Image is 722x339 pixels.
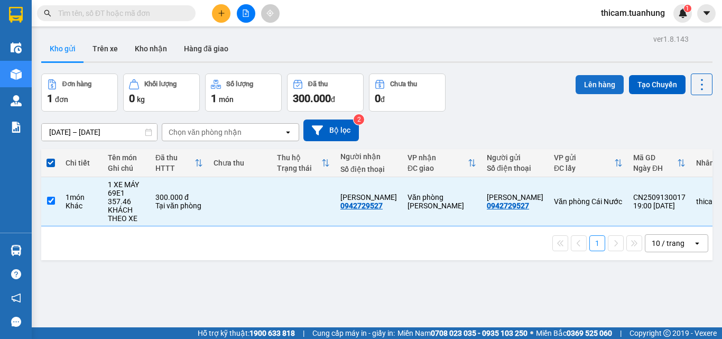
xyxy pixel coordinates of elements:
[249,329,295,337] strong: 1900 633 818
[62,80,91,88] div: Đơn hàng
[303,327,304,339] span: |
[693,239,701,248] svg: open
[369,74,446,112] button: Chưa thu0đ
[536,327,612,339] span: Miền Bắc
[58,7,183,19] input: Tìm tên, số ĐT hoặc mã đơn
[653,33,689,45] div: ver 1.8.143
[266,10,274,17] span: aim
[629,75,686,94] button: Tạo Chuyến
[390,80,417,88] div: Chưa thu
[593,6,673,20] span: thicam.tuanhung
[150,149,208,177] th: Toggle SortBy
[554,197,623,206] div: Văn phòng Cái Nước
[620,327,622,339] span: |
[66,159,97,167] div: Chi tiết
[340,165,397,173] div: Số điện thoại
[697,4,716,23] button: caret-down
[633,153,677,162] div: Mã GD
[261,4,280,23] button: aim
[41,74,118,112] button: Đơn hàng1đơn
[155,164,195,172] div: HTTT
[41,36,84,61] button: Kho gửi
[576,75,624,94] button: Lên hàng
[628,149,691,177] th: Toggle SortBy
[354,114,364,125] sup: 2
[331,95,335,104] span: đ
[272,149,335,177] th: Toggle SortBy
[242,10,249,17] span: file-add
[126,36,175,61] button: Kho nhận
[554,164,614,172] div: ĐC lấy
[108,164,145,172] div: Ghi chú
[663,329,671,337] span: copyright
[11,317,21,327] span: message
[226,80,253,88] div: Số lượng
[277,153,321,162] div: Thu hộ
[284,128,292,136] svg: open
[375,92,381,105] span: 0
[633,164,677,172] div: Ngày ĐH
[702,8,711,18] span: caret-down
[589,235,605,251] button: 1
[408,164,468,172] div: ĐC giao
[678,8,688,18] img: icon-new-feature
[205,74,282,112] button: Số lượng1món
[652,238,684,249] div: 10 / trang
[108,153,145,162] div: Tên món
[277,164,321,172] div: Trạng thái
[108,206,145,223] div: KHÁCH THEO XE
[11,293,21,303] span: notification
[47,92,53,105] span: 1
[175,36,237,61] button: Hàng đã giao
[11,42,22,53] img: warehouse-icon
[137,95,145,104] span: kg
[684,5,691,12] sup: 1
[686,5,689,12] span: 1
[487,201,529,210] div: 0942729527
[633,193,686,201] div: CN2509130017
[11,95,22,106] img: warehouse-icon
[303,120,359,141] button: Bộ lọc
[530,331,533,335] span: ⚪️
[44,10,51,17] span: search
[211,92,217,105] span: 1
[218,10,225,17] span: plus
[340,193,397,201] div: LÊ THỊ ÚT
[549,149,628,177] th: Toggle SortBy
[55,95,68,104] span: đơn
[11,69,22,80] img: warehouse-icon
[487,193,543,201] div: LÊ THỊ ÚT
[408,153,468,162] div: VP nhận
[155,153,195,162] div: Đã thu
[340,152,397,161] div: Người nhận
[340,201,383,210] div: 0942729527
[84,36,126,61] button: Trên xe
[308,80,328,88] div: Đã thu
[408,193,476,210] div: Văn phòng [PERSON_NAME]
[397,327,527,339] span: Miền Nam
[633,201,686,210] div: 19:00 [DATE]
[402,149,482,177] th: Toggle SortBy
[144,80,177,88] div: Khối lượng
[287,74,364,112] button: Đã thu300.000đ
[554,153,614,162] div: VP gửi
[198,327,295,339] span: Hỗ trợ kỹ thuật:
[11,122,22,133] img: solution-icon
[155,201,203,210] div: Tại văn phòng
[11,269,21,279] span: question-circle
[567,329,612,337] strong: 0369 525 060
[293,92,331,105] span: 300.000
[219,95,234,104] span: món
[9,7,23,23] img: logo-vxr
[155,193,203,201] div: 300.000 đ
[237,4,255,23] button: file-add
[381,95,385,104] span: đ
[129,92,135,105] span: 0
[169,127,242,138] div: Chọn văn phòng nhận
[431,329,527,337] strong: 0708 023 035 - 0935 103 250
[66,201,97,210] div: Khác
[42,124,157,141] input: Select a date range.
[487,164,543,172] div: Số điện thoại
[66,193,97,201] div: 1 món
[214,159,266,167] div: Chưa thu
